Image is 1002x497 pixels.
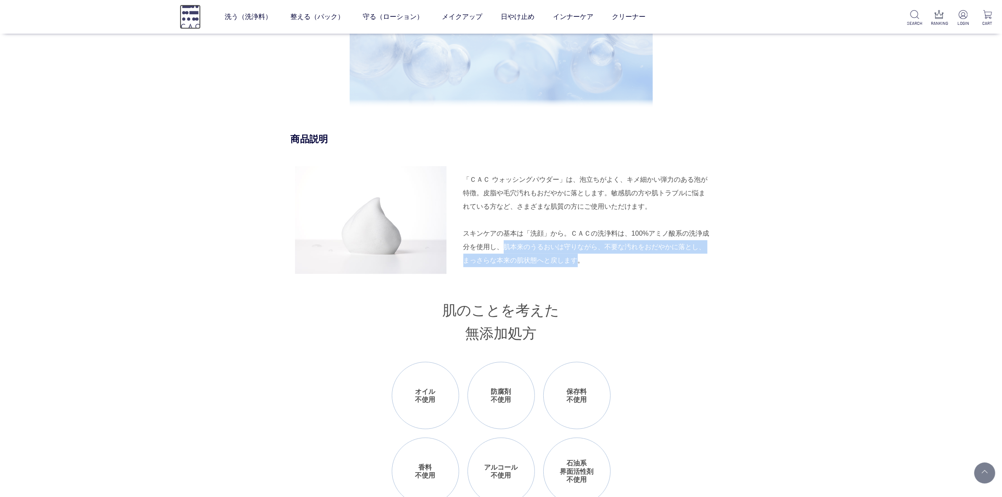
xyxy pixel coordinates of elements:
a: LOGIN [955,10,971,27]
div: スキンケアの基本は「洗顔」から。ＣＡＣの洗浄料は、100%アミノ酸系の洗浄成分を使用し、肌本来のうるおいは守りながら、不要な汚れをおだやかに落とし、まっさらな本来の肌状態へと戻します。 [463,227,712,267]
a: 守る（ローション） [363,5,424,29]
h3: 肌のことを考えた 無添加処方 [291,299,712,345]
li: 防腐剤 不使用 [468,362,535,429]
a: 日やけ止め [501,5,535,29]
a: メイクアップ [442,5,483,29]
a: クリーナー [612,5,646,29]
p: LOGIN [955,20,971,27]
p: SEARCH [907,20,922,27]
li: 保存料 不使用 [543,362,611,429]
a: インナーケア [553,5,594,29]
li: オイル 不使用 [392,362,459,429]
img: logo [180,5,201,29]
div: 「ＣＡＣ ウォッシングパウダー」は、泡立ちがよく、キメ細かい弾力のある泡が特徴。皮脂や毛穴汚れもおだやかに落とします。敏感肌の方や肌トラブルに悩まれている方など、さまざまな肌質の方にご使用いただ... [463,173,712,213]
a: 整える（パック） [291,5,345,29]
a: 洗う（洗浄料） [225,5,272,29]
div: 商品説明 [291,133,712,145]
a: CART [980,10,995,27]
p: CART [980,20,995,27]
p: RANKING [931,20,947,27]
a: SEARCH [907,10,922,27]
a: RANKING [931,10,947,27]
